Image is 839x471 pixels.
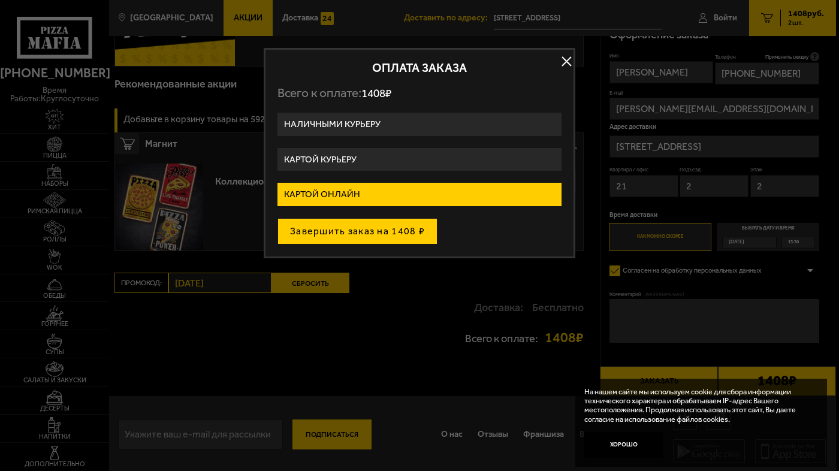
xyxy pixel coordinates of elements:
label: Картой онлайн [277,183,562,206]
label: Наличными курьеру [277,113,562,136]
p: Всего к оплате: [277,86,562,101]
button: Завершить заказ на 1408 ₽ [277,218,437,244]
p: На нашем сайте мы используем cookie для сбора информации технического характера и обрабатываем IP... [584,387,811,423]
h2: Оплата заказа [277,62,562,74]
span: 1408 ₽ [361,86,391,100]
label: Картой курьеру [277,148,562,171]
button: Хорошо [584,432,663,458]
